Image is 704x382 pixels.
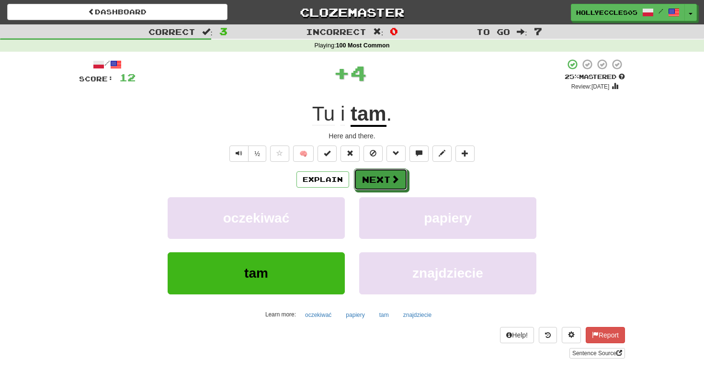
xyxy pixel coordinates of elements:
button: Discuss sentence (alt+u) [409,146,429,162]
button: tam [168,252,345,294]
button: Next [354,169,408,191]
small: Learn more: [265,311,296,318]
button: 🧠 [293,146,314,162]
span: 25 % [565,73,579,80]
span: : [517,28,527,36]
button: Play sentence audio (ctl+space) [229,146,249,162]
button: Explain [296,171,349,188]
button: Help! [500,327,534,343]
span: 0 [390,25,398,37]
span: Incorrect [306,27,366,36]
span: oczekiwać [223,211,290,225]
span: i [341,102,345,125]
small: Review: [DATE] [571,83,610,90]
a: Clozemaster [242,4,462,21]
button: oczekiwać [168,197,345,239]
span: To go [477,27,510,36]
button: Ignore sentence (alt+i) [363,146,383,162]
button: Grammar (alt+g) [386,146,406,162]
a: Sentence Source [569,348,625,359]
span: znajdziecie [412,266,483,281]
button: oczekiwać [300,308,337,322]
span: 3 [219,25,227,37]
div: / [79,58,136,70]
button: tam [374,308,394,322]
button: Add to collection (alt+a) [455,146,475,162]
span: papiery [424,211,472,225]
a: Dashboard [7,4,227,20]
button: papiery [341,308,370,322]
button: Reset to 0% Mastered (alt+r) [341,146,360,162]
button: ½ [248,146,266,162]
button: znajdziecie [359,252,536,294]
a: hollyeccles05 / [571,4,685,21]
span: Score: [79,75,114,83]
span: 4 [350,61,367,85]
span: / [659,8,663,14]
button: Favorite sentence (alt+f) [270,146,289,162]
button: znajdziecie [398,308,437,322]
span: : [373,28,384,36]
div: Mastered [565,73,625,81]
div: Here and there. [79,131,625,141]
u: tam [351,102,386,127]
span: Correct [148,27,195,36]
span: 7 [534,25,542,37]
button: papiery [359,197,536,239]
span: tam [244,266,268,281]
span: : [202,28,213,36]
button: Report [586,327,625,343]
span: hollyeccles05 [576,8,637,17]
button: Set this sentence to 100% Mastered (alt+m) [318,146,337,162]
button: Edit sentence (alt+d) [432,146,452,162]
span: . [386,102,392,125]
span: Tu [312,102,335,125]
button: Round history (alt+y) [539,327,557,343]
strong: 100 Most Common [336,42,389,49]
span: + [333,58,350,87]
div: Text-to-speech controls [227,146,266,162]
span: 12 [119,71,136,83]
